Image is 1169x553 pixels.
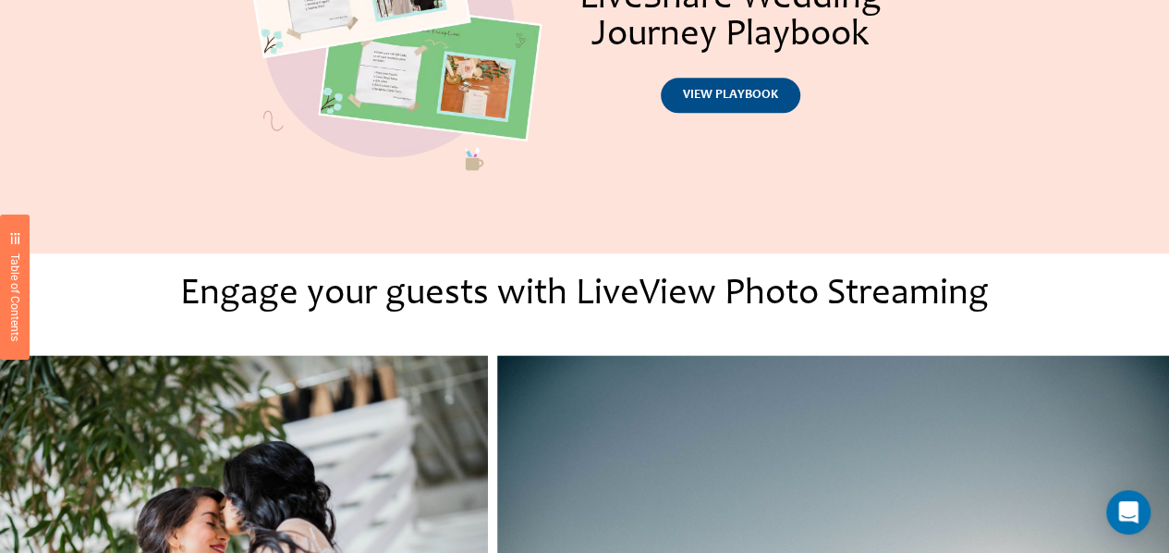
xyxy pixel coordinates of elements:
[661,78,800,113] a: view playbook
[8,253,21,341] span: Table of Contents
[683,89,778,102] span: view playbook
[1106,490,1151,535] div: Open Intercom Messenger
